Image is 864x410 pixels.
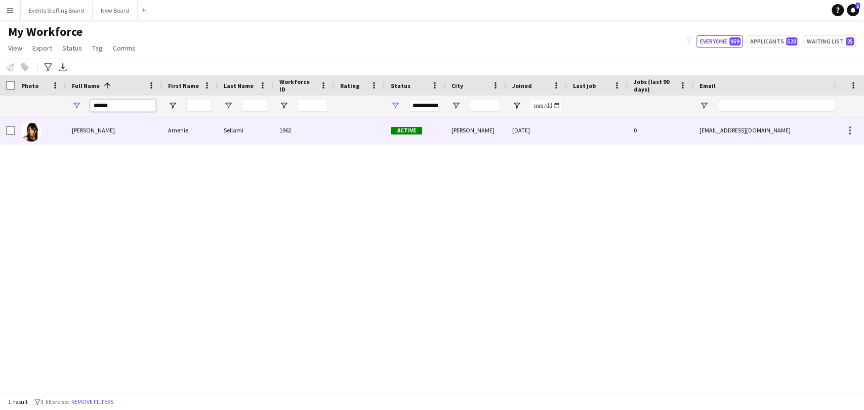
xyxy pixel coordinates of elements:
[8,43,22,53] span: View
[93,1,138,20] button: New Board
[218,116,273,144] div: Sellami
[69,396,115,407] button: Remove filters
[186,100,212,112] input: First Name Filter Input
[21,82,38,89] span: Photo
[72,126,115,134] span: [PERSON_NAME]
[21,121,42,142] img: Amenie Sellami
[700,101,709,110] button: Open Filter Menu
[88,41,107,55] a: Tag
[747,35,799,48] button: Applicants520
[32,43,52,53] span: Export
[340,82,359,89] span: Rating
[242,100,267,112] input: Last Name Filter Input
[573,82,596,89] span: Last job
[391,82,410,89] span: Status
[28,41,56,55] a: Export
[470,100,500,112] input: City Filter Input
[162,116,218,144] div: Amenie
[634,78,675,93] span: Jobs (last 90 days)
[729,37,740,45] span: 959
[57,61,69,73] app-action-btn: Export XLSX
[786,37,797,45] span: 520
[530,100,561,112] input: Joined Filter Input
[8,24,83,39] span: My Workforce
[224,82,254,89] span: Last Name
[279,101,289,110] button: Open Filter Menu
[846,37,854,45] span: 25
[445,116,506,144] div: [PERSON_NAME]
[90,100,156,112] input: Full Name Filter Input
[21,1,93,20] button: Events Staffing Board
[512,82,532,89] span: Joined
[628,116,693,144] div: 0
[696,35,743,48] button: Everyone959
[224,101,233,110] button: Open Filter Menu
[847,4,859,16] a: 1
[451,82,463,89] span: City
[42,61,54,73] app-action-btn: Advanced filters
[168,82,199,89] span: First Name
[113,43,136,53] span: Comms
[72,101,81,110] button: Open Filter Menu
[512,101,521,110] button: Open Filter Menu
[92,43,103,53] span: Tag
[40,398,69,405] span: 3 filters set
[72,82,100,89] span: Full Name
[109,41,140,55] a: Comms
[58,41,86,55] a: Status
[273,116,334,144] div: 1962
[506,116,567,144] div: [DATE]
[391,127,422,134] span: Active
[803,35,856,48] button: Waiting list25
[855,3,860,9] span: 1
[4,41,26,55] a: View
[298,100,328,112] input: Workforce ID Filter Input
[451,101,461,110] button: Open Filter Menu
[279,78,316,93] span: Workforce ID
[168,101,177,110] button: Open Filter Menu
[391,101,400,110] button: Open Filter Menu
[700,82,716,89] span: Email
[62,43,82,53] span: Status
